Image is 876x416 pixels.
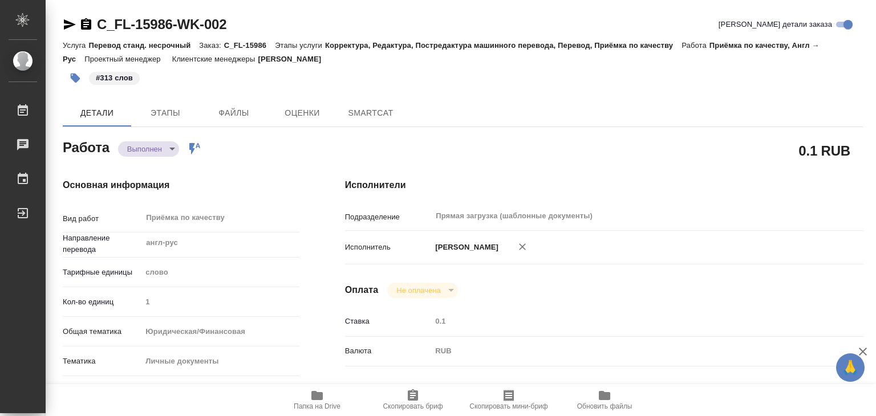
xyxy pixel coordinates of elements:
[63,296,141,308] p: Кол-во единиц
[557,384,652,416] button: Обновить файлы
[431,242,498,253] p: [PERSON_NAME]
[79,18,93,31] button: Скопировать ссылку
[577,402,632,410] span: Обновить файлы
[275,106,330,120] span: Оценки
[70,106,124,120] span: Детали
[841,356,860,380] span: 🙏
[63,267,141,278] p: Тарифные единицы
[269,384,365,416] button: Папка на Drive
[118,141,179,157] div: Выполнен
[469,402,547,410] span: Скопировать мини-бриф
[431,341,820,361] div: RUB
[141,263,299,282] div: слово
[798,141,850,160] h2: 0.1 RUB
[719,19,832,30] span: [PERSON_NAME] детали заказа
[510,234,535,259] button: Удалить исполнителя
[345,283,379,297] h4: Оплата
[63,178,299,192] h4: Основная информация
[393,286,444,295] button: Не оплачена
[461,384,557,416] button: Скопировать мини-бриф
[63,18,76,31] button: Скопировать ссылку для ЯМессенджера
[172,55,258,63] p: Клиентские менеджеры
[836,353,865,382] button: 🙏
[294,402,340,410] span: Папка на Drive
[63,213,141,225] p: Вид работ
[63,66,88,91] button: Добавить тэг
[206,106,261,120] span: Файлы
[345,242,432,253] p: Исполнитель
[63,41,88,50] p: Услуга
[682,41,709,50] p: Работа
[343,106,398,120] span: SmartCat
[431,313,820,329] input: Пустое поле
[63,356,141,367] p: Тематика
[345,178,863,192] h4: Исполнители
[88,72,141,82] span: 313 слов
[224,41,275,50] p: C_FL-15986
[365,384,461,416] button: Скопировать бриф
[275,41,325,50] p: Этапы услуги
[345,316,432,327] p: Ставка
[138,106,193,120] span: Этапы
[345,345,432,357] p: Валюта
[63,136,109,157] h2: Работа
[88,41,199,50] p: Перевод станд. несрочный
[63,326,141,337] p: Общая тематика
[63,233,141,255] p: Направление перевода
[258,55,330,63] p: [PERSON_NAME]
[199,41,224,50] p: Заказ:
[387,283,457,298] div: Выполнен
[97,17,226,32] a: C_FL-15986-WK-002
[345,211,432,223] p: Подразделение
[141,322,299,341] div: Юридическая/Финансовая
[124,144,165,154] button: Выполнен
[141,293,299,310] input: Пустое поле
[84,55,163,63] p: Проектный менеджер
[383,402,443,410] span: Скопировать бриф
[325,41,682,50] p: Корректура, Редактура, Постредактура машинного перевода, Перевод, Приёмка по качеству
[96,72,133,84] p: #313 слов
[141,352,299,371] div: Личные документы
